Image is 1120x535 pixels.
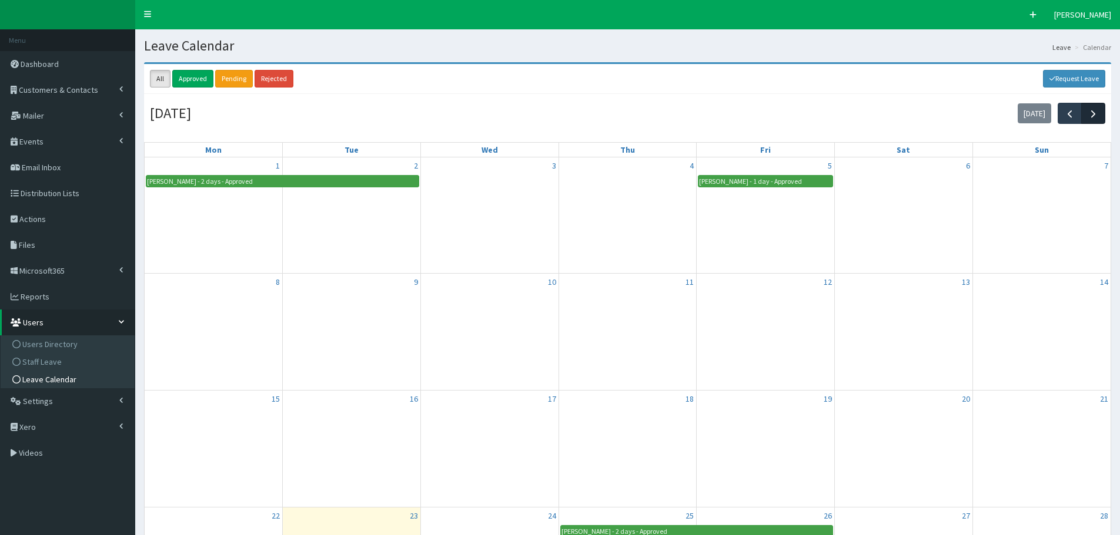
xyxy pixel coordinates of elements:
[23,317,44,328] span: Users
[1098,507,1111,524] a: September 28, 2025
[1102,157,1111,174] a: September 7, 2025
[145,273,283,390] td: September 8, 2025
[825,157,834,174] a: September 5, 2025
[150,70,170,88] a: All
[21,59,59,69] span: Dashboard
[1054,9,1111,20] span: [PERSON_NAME]
[1043,70,1106,88] a: Request Leave
[21,291,49,302] span: Reports
[23,110,44,121] span: Mailer
[23,396,53,406] span: Settings
[1081,103,1105,123] button: Next month
[821,507,834,524] a: September 26, 2025
[821,391,834,407] a: September 19, 2025
[19,136,44,147] span: Events
[19,85,98,95] span: Customers & Contacts
[683,391,696,407] a: September 18, 2025
[835,157,973,273] td: September 6, 2025
[145,390,283,507] td: September 15, 2025
[821,274,834,290] a: September 12, 2025
[342,143,361,157] a: Tuesday
[146,175,419,187] a: [PERSON_NAME] - 2 days - Approved
[21,188,79,198] span: Distribution Lists
[407,507,420,524] a: September 23, 2025
[959,391,972,407] a: September 20, 2025
[758,143,773,157] a: Friday
[1052,42,1071,52] a: Leave
[698,176,803,187] div: [PERSON_NAME] - 1 day - Approved
[4,353,135,371] a: Staff Leave
[683,507,696,524] a: September 25, 2025
[972,390,1111,507] td: September 21, 2025
[959,274,972,290] a: September 13, 2025
[1072,42,1111,52] li: Calendar
[698,175,833,187] a: [PERSON_NAME] - 1 day - Approved
[19,265,65,276] span: Microsoft365
[412,274,420,290] a: September 9, 2025
[273,157,282,174] a: September 1, 2025
[22,339,78,349] span: Users Directory
[697,157,835,273] td: September 5, 2025
[22,162,61,173] span: Email Inbox
[697,273,835,390] td: September 12, 2025
[420,390,559,507] td: September 17, 2025
[4,335,135,353] a: Users Directory
[546,391,559,407] a: September 17, 2025
[22,374,76,385] span: Leave Calendar
[412,157,420,174] a: September 2, 2025
[1032,143,1051,157] a: Sunday
[146,176,253,187] div: [PERSON_NAME] - 2 days - Approved
[959,507,972,524] a: September 27, 2025
[559,390,697,507] td: September 18, 2025
[269,391,282,407] a: September 15, 2025
[255,70,293,88] a: Rejected
[144,38,1111,53] h1: Leave Calendar
[550,157,559,174] a: September 3, 2025
[145,157,283,273] td: September 1, 2025
[19,422,36,432] span: Xero
[407,391,420,407] a: September 16, 2025
[215,70,253,88] a: Pending
[420,273,559,390] td: September 10, 2025
[19,447,43,458] span: Videos
[172,70,213,88] a: Approved
[618,143,637,157] a: Thursday
[203,143,224,157] a: Monday
[19,214,46,224] span: Actions
[22,356,62,367] span: Staff Leave
[546,507,559,524] a: September 24, 2025
[273,274,282,290] a: September 8, 2025
[283,390,421,507] td: September 16, 2025
[972,273,1111,390] td: September 14, 2025
[1018,103,1051,123] button: [DATE]
[894,143,912,157] a: Saturday
[420,157,559,273] td: September 3, 2025
[1058,103,1082,123] button: Previous month
[283,157,421,273] td: September 2, 2025
[479,143,500,157] a: Wednesday
[4,371,135,388] a: Leave Calendar
[1098,391,1111,407] a: September 21, 2025
[150,106,191,122] h2: [DATE]
[559,157,697,273] td: September 4, 2025
[835,390,973,507] td: September 20, 2025
[19,240,35,250] span: Files
[269,507,282,524] a: September 22, 2025
[546,274,559,290] a: September 10, 2025
[697,390,835,507] td: September 19, 2025
[964,157,972,174] a: September 6, 2025
[687,157,696,174] a: September 4, 2025
[1098,274,1111,290] a: September 14, 2025
[972,157,1111,273] td: September 7, 2025
[283,273,421,390] td: September 9, 2025
[683,274,696,290] a: September 11, 2025
[835,273,973,390] td: September 13, 2025
[559,273,697,390] td: September 11, 2025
